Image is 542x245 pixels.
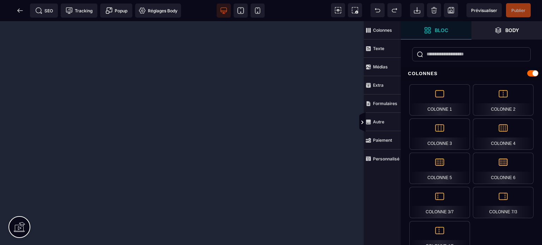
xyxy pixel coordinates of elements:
span: SEO [35,7,53,14]
div: Colonne 4 [473,118,534,150]
span: Tracking [66,7,92,14]
div: Colonne 2 [473,84,534,116]
span: Voir bureau [217,4,231,18]
span: Aperçu [466,3,502,17]
span: Capture d'écran [348,3,362,17]
strong: Autre [373,119,384,124]
strong: Paiement [373,137,392,143]
strong: Bloc [435,27,448,33]
span: Afficher les vues [401,112,408,133]
span: Formulaires [364,94,401,113]
span: Nettoyage [427,3,441,17]
span: Voir tablette [234,4,248,18]
strong: Personnalisé [373,156,399,161]
span: Retour [13,4,27,18]
span: Voir les composants [331,3,345,17]
span: Ouvrir les calques [471,21,542,39]
div: Colonne 3 [409,118,470,150]
span: Publier [511,8,525,13]
div: Colonne 5 [409,153,470,184]
strong: Extra [373,82,384,88]
div: Colonne 1 [409,84,470,116]
div: Colonne 3/7 [409,187,470,218]
span: Importer [410,3,424,17]
span: Colonnes [364,21,401,39]
span: Texte [364,39,401,58]
span: Médias [364,58,401,76]
span: Enregistrer [444,3,458,17]
span: Métadata SEO [30,4,58,18]
span: Rétablir [387,3,402,17]
span: Popup [106,7,127,14]
strong: Body [505,27,519,33]
span: Réglages Body [139,7,177,14]
span: Autre [364,113,401,131]
div: Colonne 6 [473,153,534,184]
div: Colonnes [401,67,542,80]
span: Paiement [364,131,401,149]
span: Créer une alerte modale [100,4,132,18]
div: Colonne 7/3 [473,187,534,218]
span: Extra [364,76,401,94]
strong: Formulaires [373,101,397,106]
strong: Colonnes [373,27,392,33]
span: Voir mobile [251,4,265,18]
span: Favicon [135,4,181,18]
span: Code de suivi [61,4,97,18]
span: Ouvrir les blocs [401,21,471,39]
strong: Texte [373,46,384,51]
span: Défaire [371,3,385,17]
span: Prévisualiser [471,8,497,13]
span: Enregistrer le contenu [506,3,531,17]
span: Personnalisé [364,149,401,168]
strong: Médias [373,64,388,69]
